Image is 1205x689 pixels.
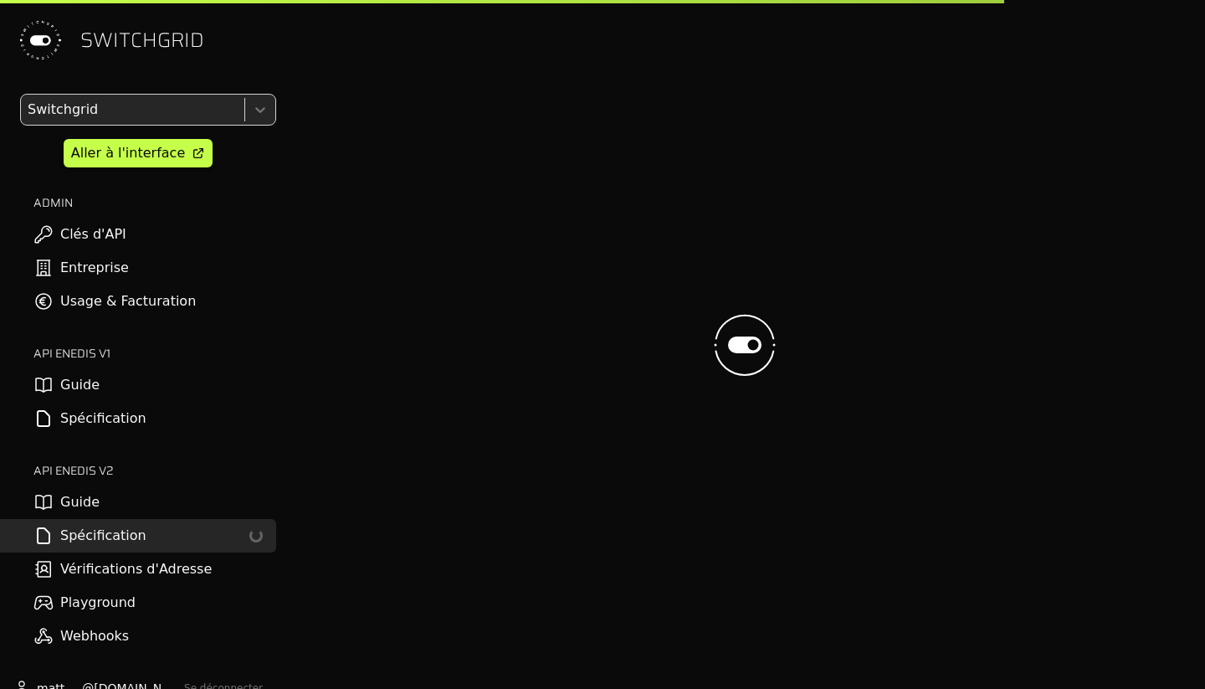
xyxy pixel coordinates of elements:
h2: API ENEDIS v1 [33,345,276,362]
h2: API ENEDIS v2 [33,462,276,479]
span: SWITCHGRID [80,27,204,54]
h2: ADMIN [33,194,276,211]
div: loading [249,529,263,542]
div: Aller à l'interface [71,143,185,163]
a: Aller à l'interface [64,139,213,167]
img: Switchgrid Logo [13,13,67,67]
